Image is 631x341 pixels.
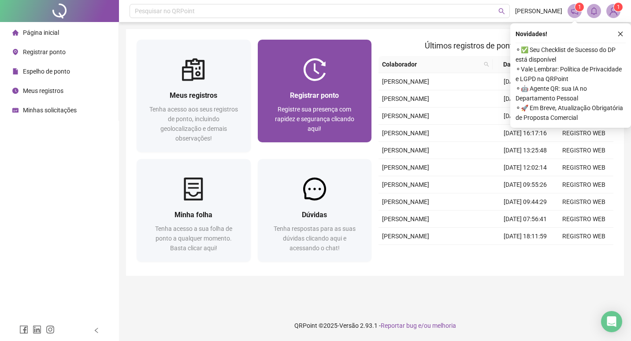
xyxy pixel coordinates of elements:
span: Minha folha [174,211,212,219]
span: instagram [46,325,55,334]
span: search [498,8,505,15]
span: notification [571,7,579,15]
span: Dúvidas [302,211,327,219]
td: REGISTRO WEB [555,142,613,159]
span: Últimos registros de ponto sincronizados [425,41,567,50]
span: file [12,68,19,74]
td: [DATE] 18:11:59 [496,228,555,245]
span: Registre sua presença com rapidez e segurança clicando aqui! [275,106,354,132]
td: REGISTRO WEB [555,159,613,176]
td: REGISTRO WEB [555,228,613,245]
span: [PERSON_NAME] [382,164,429,171]
footer: QRPoint © 2025 - 2.93.1 - [119,310,631,341]
td: [DATE] 07:55:31 [496,73,555,90]
span: clock-circle [12,88,19,94]
td: REGISTRO WEB [555,211,613,228]
span: ⚬ 🚀 Em Breve, Atualização Obrigatória de Proposta Comercial [516,103,626,122]
span: Reportar bug e/ou melhoria [381,322,456,329]
span: left [93,327,100,334]
td: [DATE] 16:17:16 [496,125,555,142]
span: Versão [339,322,359,329]
td: [DATE] 07:56:41 [496,211,555,228]
span: linkedin [33,325,41,334]
span: [PERSON_NAME] [382,181,429,188]
span: [PERSON_NAME] [515,6,562,16]
span: home [12,30,19,36]
span: Colaborador [382,59,480,69]
td: [DATE] 16:28:24 [496,107,555,125]
span: [PERSON_NAME] [382,147,429,154]
span: [PERSON_NAME] [382,215,429,222]
sup: Atualize o seu contato no menu Meus Dados [614,3,623,11]
span: [PERSON_NAME] [382,130,429,137]
td: REGISTRO WEB [555,193,613,211]
div: Open Intercom Messenger [601,311,622,332]
span: search [484,62,489,67]
span: bell [590,7,598,15]
td: [DATE] 13:25:48 [496,142,555,159]
span: [PERSON_NAME] [382,198,429,205]
span: [PERSON_NAME] [382,112,429,119]
span: Página inicial [23,29,59,36]
td: [DATE] 16:23:53 [496,245,555,262]
td: REGISTRO WEB [555,125,613,142]
span: Registrar ponto [23,48,66,56]
span: Tenha acesso a sua folha de ponto a qualquer momento. Basta clicar aqui! [155,225,232,252]
th: Data/Hora [493,56,550,73]
a: Minha folhaTenha acesso a sua folha de ponto a qualquer momento. Basta clicar aqui! [137,159,251,262]
td: [DATE] 12:02:14 [496,159,555,176]
span: search [482,58,491,71]
td: [DATE] 09:44:29 [496,193,555,211]
span: facebook [19,325,28,334]
img: 95177 [607,4,620,18]
span: schedule [12,107,19,113]
a: Meus registrosTenha acesso aos seus registros de ponto, incluindo geolocalização e demais observa... [137,40,251,152]
span: Tenha respostas para as suas dúvidas clicando aqui e acessando o chat! [274,225,356,252]
span: Espelho de ponto [23,68,70,75]
span: ⚬ ✅ Seu Checklist de Sucesso do DP está disponível [516,45,626,64]
td: REGISTRO WEB [555,176,613,193]
span: Meus registros [170,91,217,100]
td: REGISTRO WEB [555,245,613,262]
span: [PERSON_NAME] [382,78,429,85]
span: Minhas solicitações [23,107,77,114]
span: close [617,31,624,37]
span: Registrar ponto [290,91,339,100]
a: Registrar pontoRegistre sua presença com rapidez e segurança clicando aqui! [258,40,372,142]
span: Tenha acesso aos seus registros de ponto, incluindo geolocalização e demais observações! [149,106,238,142]
span: [PERSON_NAME] [382,233,429,240]
td: [DATE] 18:03:22 [496,90,555,107]
span: [PERSON_NAME] [382,95,429,102]
span: Data/Hora [496,59,539,69]
sup: 1 [575,3,584,11]
a: DúvidasTenha respostas para as suas dúvidas clicando aqui e acessando o chat! [258,159,372,262]
span: Meus registros [23,87,63,94]
td: [DATE] 09:55:26 [496,176,555,193]
span: ⚬ Vale Lembrar: Política de Privacidade e LGPD na QRPoint [516,64,626,84]
span: ⚬ 🤖 Agente QR: sua IA no Departamento Pessoal [516,84,626,103]
span: 1 [578,4,581,10]
span: Novidades ! [516,29,547,39]
span: environment [12,49,19,55]
span: 1 [617,4,620,10]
